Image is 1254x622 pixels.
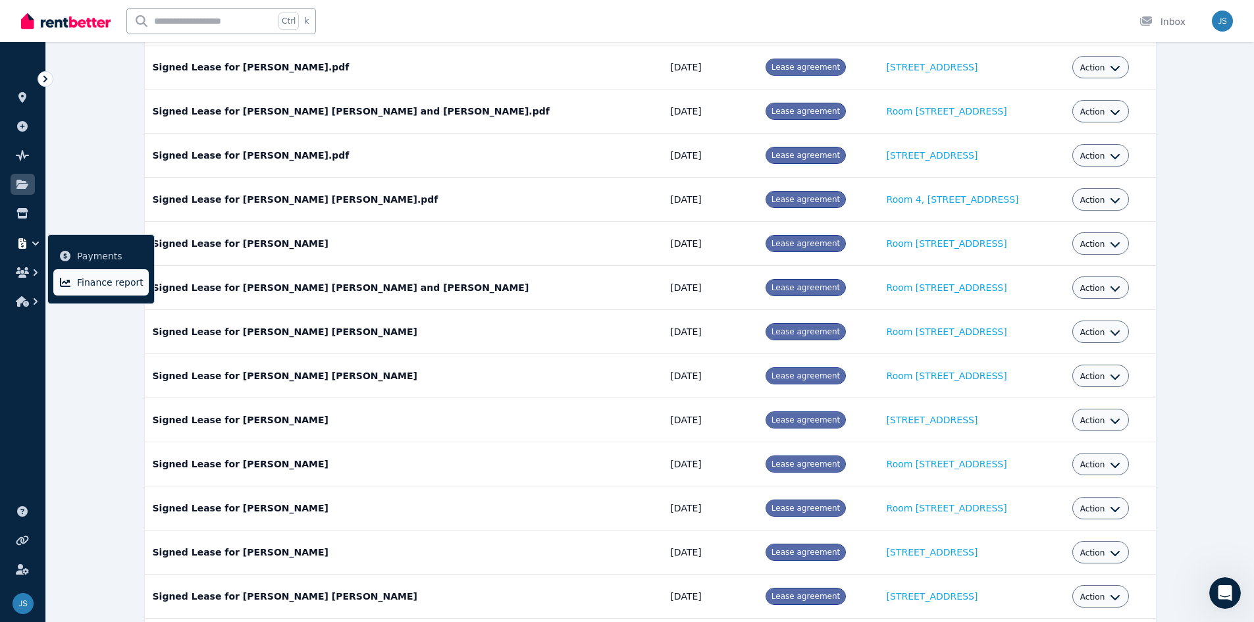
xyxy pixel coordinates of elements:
[13,593,34,614] img: Jethro Stokes
[47,76,253,195] div: I have a company renting out one of the rooms, which will commence as of [DATE] for the following...
[11,205,216,376] div: Hi [PERSON_NAME], since the company will be renting the room, you can set up the tenancy in the p...
[771,327,840,336] span: Lease agreement
[771,504,840,513] span: Lease agreement
[662,45,757,90] td: [DATE]
[887,459,1007,469] a: Room [STREET_ADDRESS]
[1080,239,1121,249] button: Action
[887,547,978,557] a: [STREET_ADDRESS]
[77,248,144,264] span: Payments
[1080,107,1121,117] button: Action
[11,46,253,76] div: Jethro says…
[771,459,840,469] span: Lease agreement
[771,107,840,116] span: Lease agreement
[662,531,757,575] td: [DATE]
[1080,327,1121,338] button: Action
[1080,63,1121,73] button: Action
[887,62,978,72] a: [STREET_ADDRESS]
[304,16,309,26] span: k
[11,76,253,206] div: Jethro says…
[1080,283,1105,294] span: Action
[64,16,158,30] p: Active in the last 15m
[145,45,663,90] td: Signed Lease for [PERSON_NAME].pdf
[887,371,1007,381] a: Room [STREET_ADDRESS]
[1209,577,1241,609] iframe: Intercom live chat
[887,238,1007,249] a: Room [STREET_ADDRESS]
[1080,327,1105,338] span: Action
[887,591,978,602] a: [STREET_ADDRESS]
[11,28,253,46] div: [DATE]
[53,269,149,296] a: Finance report
[1080,459,1105,470] span: Action
[11,387,253,427] div: Jethro says…
[145,266,663,310] td: Signed Lease for [PERSON_NAME] [PERSON_NAME] and [PERSON_NAME]
[1080,548,1105,558] span: Action
[662,486,757,531] td: [DATE]
[21,213,205,368] div: Hi [PERSON_NAME], since the company will be renting the room, you can set up the tenancy in the p...
[1080,415,1105,426] span: Action
[9,5,34,30] button: go back
[278,13,299,30] span: Ctrl
[771,592,840,601] span: Lease agreement
[231,5,255,29] div: Close
[1080,504,1105,514] span: Action
[64,7,149,16] h1: [PERSON_NAME]
[662,90,757,134] td: [DATE]
[662,575,757,619] td: [DATE]
[771,239,840,248] span: Lease agreement
[206,5,231,30] button: Home
[1080,107,1105,117] span: Action
[145,310,663,354] td: Signed Lease for [PERSON_NAME] [PERSON_NAME]
[1080,459,1121,470] button: Action
[887,415,978,425] a: [STREET_ADDRESS]
[38,7,59,28] img: Profile image for Rochelle
[662,398,757,442] td: [DATE]
[887,194,1019,205] a: Room 4, [STREET_ADDRESS]
[1080,151,1105,161] span: Action
[21,11,111,31] img: RentBetter
[771,371,840,380] span: Lease agreement
[662,222,757,266] td: [DATE]
[11,403,252,426] textarea: Message…
[1080,592,1121,602] button: Action
[11,205,253,386] div: Rochelle says…
[1080,63,1105,73] span: Action
[77,274,144,290] span: Finance report
[662,310,757,354] td: [DATE]
[145,90,663,134] td: Signed Lease for [PERSON_NAME] [PERSON_NAME] and [PERSON_NAME].pdf
[58,84,242,188] div: I have a company renting out one of the rooms, which will commence as of [DATE] for the following...
[145,354,663,398] td: Signed Lease for [PERSON_NAME] [PERSON_NAME]
[887,150,978,161] a: [STREET_ADDRESS]
[1080,371,1121,382] button: Action
[662,442,757,486] td: [DATE]
[771,63,840,72] span: Lease agreement
[771,548,840,557] span: Lease agreement
[118,395,242,408] div: Perfect, thank you for that.
[887,503,1007,513] a: Room [STREET_ADDRESS]
[771,151,840,160] span: Lease agreement
[145,486,663,531] td: Signed Lease for [PERSON_NAME]
[1080,195,1121,205] button: Action
[1080,592,1105,602] span: Action
[184,46,253,75] div: Hey Team,
[107,387,253,416] div: Perfect, thank you for that.
[662,134,757,178] td: [DATE]
[771,195,840,204] span: Lease agreement
[63,431,73,442] button: Upload attachment
[226,426,247,447] button: Send a message…
[1139,15,1186,28] div: Inbox
[145,398,663,442] td: Signed Lease for [PERSON_NAME]
[1080,239,1105,249] span: Action
[1080,371,1105,382] span: Action
[771,283,840,292] span: Lease agreement
[41,431,52,442] button: Gif picker
[145,178,663,222] td: Signed Lease for [PERSON_NAME] [PERSON_NAME].pdf
[887,326,1007,337] a: Room [STREET_ADDRESS]
[1080,151,1121,161] button: Action
[145,575,663,619] td: Signed Lease for [PERSON_NAME] [PERSON_NAME]
[194,54,242,67] div: Hey Team,
[145,134,663,178] td: Signed Lease for [PERSON_NAME].pdf
[53,243,149,269] a: Payments
[1080,504,1121,514] button: Action
[145,531,663,575] td: Signed Lease for [PERSON_NAME]
[1080,415,1121,426] button: Action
